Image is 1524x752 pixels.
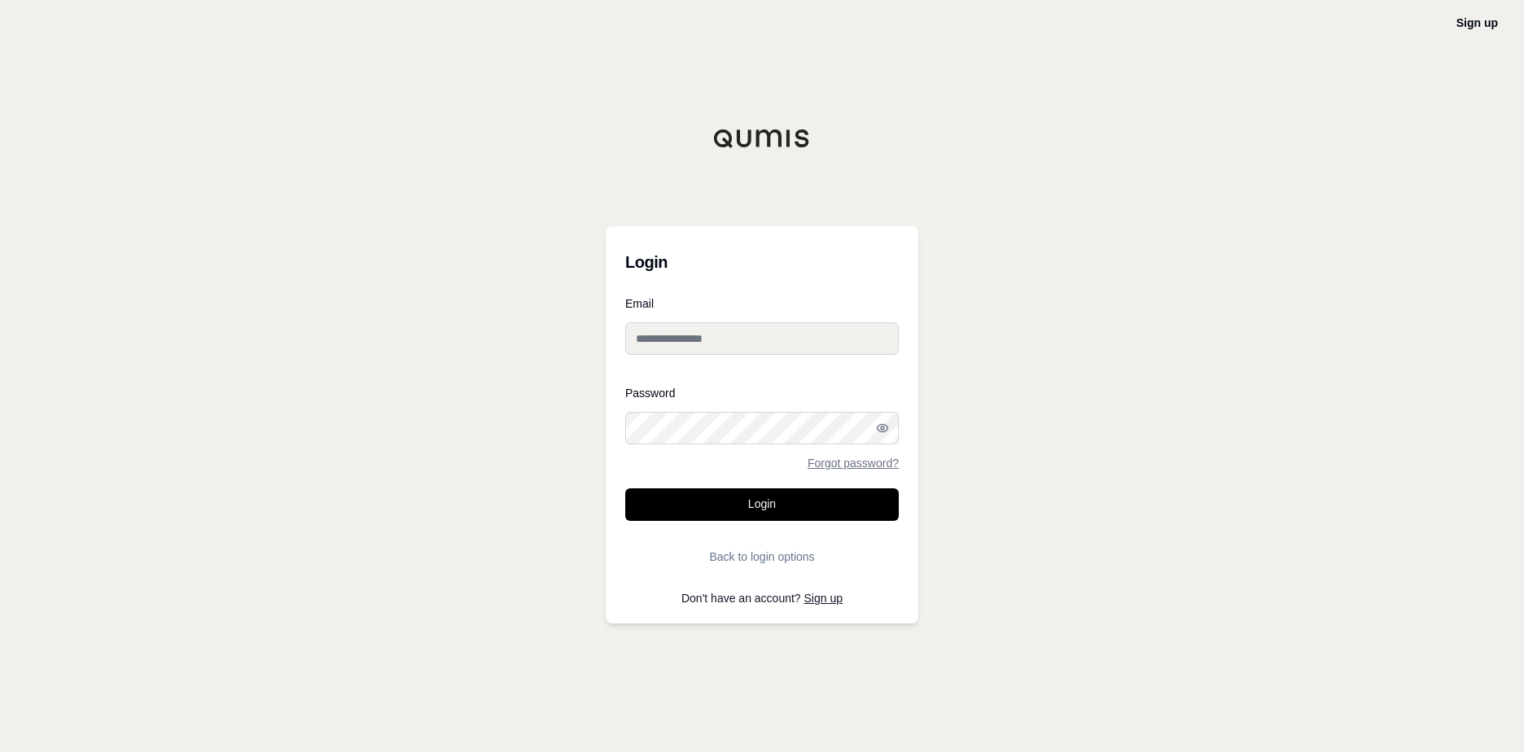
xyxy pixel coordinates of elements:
[1456,16,1498,29] a: Sign up
[625,298,899,309] label: Email
[625,387,899,399] label: Password
[804,592,843,605] a: Sign up
[713,129,811,148] img: Qumis
[808,457,899,469] a: Forgot password?
[625,488,899,521] button: Login
[625,540,899,573] button: Back to login options
[625,592,899,604] p: Don't have an account?
[625,246,899,278] h3: Login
